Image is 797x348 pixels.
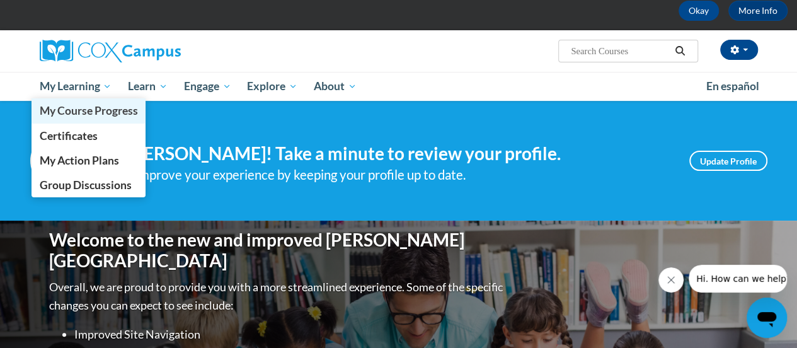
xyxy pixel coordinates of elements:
[658,267,684,293] iframe: Close message
[184,79,231,94] span: Engage
[239,72,306,101] a: Explore
[32,148,146,173] a: My Action Plans
[39,104,137,117] span: My Course Progress
[30,72,767,101] div: Main menu
[670,43,689,59] button: Search
[39,154,118,167] span: My Action Plans
[49,278,506,315] p: Overall, we are proud to provide you with a more streamlined experience. Some of the specific cha...
[32,124,146,148] a: Certificates
[106,165,670,185] div: Help improve your experience by keeping your profile up to date.
[679,1,719,21] button: Okay
[728,1,788,21] a: More Info
[32,72,120,101] a: My Learning
[698,73,767,100] a: En español
[176,72,239,101] a: Engage
[40,40,267,62] a: Cox Campus
[689,265,787,293] iframe: Message from company
[720,40,758,60] button: Account Settings
[30,132,87,189] img: Profile Image
[32,98,146,123] a: My Course Progress
[49,229,506,272] h1: Welcome to the new and improved [PERSON_NAME][GEOGRAPHIC_DATA]
[314,79,357,94] span: About
[74,325,506,344] li: Improved Site Navigation
[689,151,767,171] a: Update Profile
[39,79,112,94] span: My Learning
[120,72,176,101] a: Learn
[247,79,297,94] span: Explore
[106,143,670,165] h4: Hi [PERSON_NAME]! Take a minute to review your profile.
[39,129,97,142] span: Certificates
[39,178,131,192] span: Group Discussions
[706,79,759,93] span: En español
[32,173,146,197] a: Group Discussions
[570,43,670,59] input: Search Courses
[306,72,365,101] a: About
[40,40,181,62] img: Cox Campus
[8,9,102,19] span: Hi. How can we help?
[128,79,168,94] span: Learn
[747,298,787,338] iframe: Button to launch messaging window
